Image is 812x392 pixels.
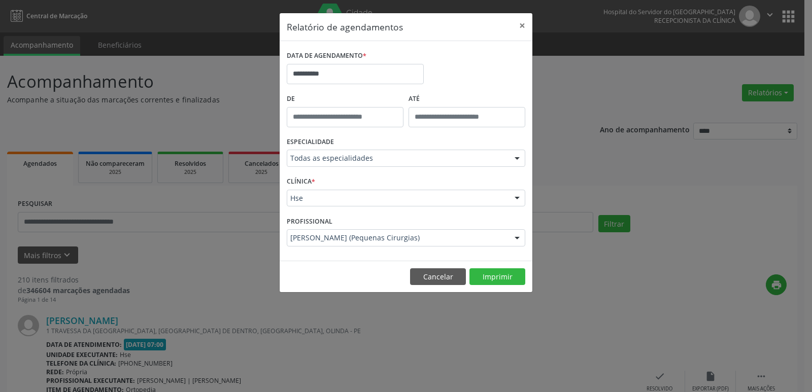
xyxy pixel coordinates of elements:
[290,233,504,243] span: [PERSON_NAME] (Pequenas Cirurgias)
[512,13,532,38] button: Close
[287,48,366,64] label: DATA DE AGENDAMENTO
[287,91,403,107] label: De
[287,134,334,150] label: ESPECIALIDADE
[287,20,403,33] h5: Relatório de agendamentos
[409,91,525,107] label: ATÉ
[410,268,466,286] button: Cancelar
[287,213,332,229] label: PROFISSIONAL
[290,153,504,163] span: Todas as especialidades
[290,193,504,203] span: Hse
[469,268,525,286] button: Imprimir
[287,174,315,190] label: CLÍNICA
